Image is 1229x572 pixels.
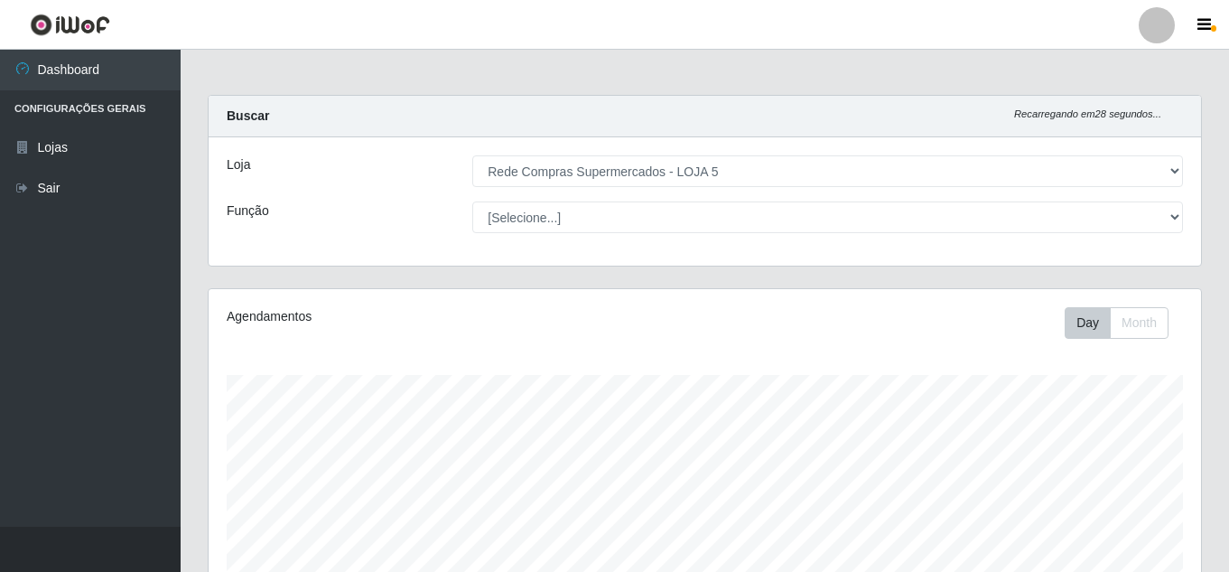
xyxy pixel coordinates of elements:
[227,155,250,174] label: Loja
[227,307,610,326] div: Agendamentos
[30,14,110,36] img: CoreUI Logo
[227,108,269,123] strong: Buscar
[1065,307,1168,339] div: First group
[1065,307,1183,339] div: Toolbar with button groups
[1014,108,1161,119] i: Recarregando em 28 segundos...
[1110,307,1168,339] button: Month
[227,202,269,220] label: Função
[1065,307,1111,339] button: Day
